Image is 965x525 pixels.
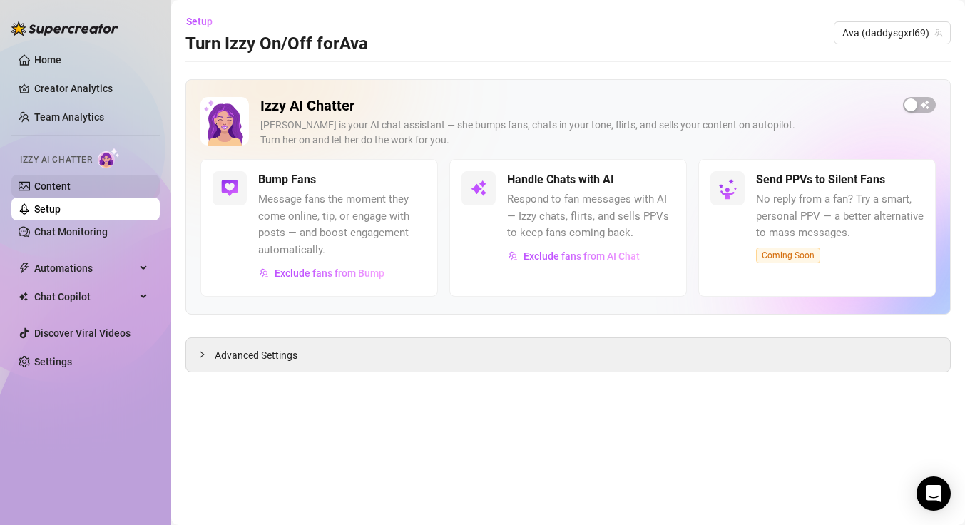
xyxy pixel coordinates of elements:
h5: Send PPVs to Silent Fans [756,171,885,188]
img: svg%3e [508,251,518,261]
span: team [934,29,943,37]
span: Advanced Settings [215,347,297,363]
span: No reply from a fan? Try a smart, personal PPV — a better alternative to mass messages. [756,191,924,242]
a: Content [34,180,71,192]
button: Exclude fans from AI Chat [507,245,640,267]
a: Creator Analytics [34,77,148,100]
span: Setup [186,16,213,27]
span: Exclude fans from Bump [275,267,384,279]
div: [PERSON_NAME] is your AI chat assistant — she bumps fans, chats in your tone, flirts, and sells y... [260,118,892,148]
button: Exclude fans from Bump [258,262,385,285]
span: thunderbolt [19,262,30,274]
span: Automations [34,257,136,280]
h2: Izzy AI Chatter [260,97,892,115]
a: Discover Viral Videos [34,327,131,339]
span: Izzy AI Chatter [20,153,92,167]
span: Chat Copilot [34,285,136,308]
span: Respond to fan messages with AI — Izzy chats, flirts, and sells PPVs to keep fans coming back. [507,191,675,242]
a: Home [34,54,61,66]
button: Setup [185,10,224,33]
a: Setup [34,203,61,215]
img: svg%3e [470,180,487,197]
img: AI Chatter [98,148,120,168]
h5: Handle Chats with AI [507,171,614,188]
span: collapsed [198,350,206,359]
div: collapsed [198,347,215,362]
img: Izzy AI Chatter [200,97,249,146]
h3: Turn Izzy On/Off for Ava [185,33,368,56]
span: Coming Soon [756,248,820,263]
img: svg%3e [259,268,269,278]
h5: Bump Fans [258,171,316,188]
img: svg%3e [221,180,238,197]
a: Settings [34,356,72,367]
span: Ava (daddysgxrl69) [842,22,942,44]
img: logo-BBDzfeDw.svg [11,21,118,36]
span: Exclude fans from AI Chat [524,250,640,262]
span: Message fans the moment they come online, tip, or engage with posts — and boost engagement automa... [258,191,426,258]
img: silent-fans-ppv-o-N6Mmdf.svg [718,179,741,202]
a: Team Analytics [34,111,104,123]
a: Chat Monitoring [34,226,108,238]
img: Chat Copilot [19,292,28,302]
div: Open Intercom Messenger [917,476,951,511]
